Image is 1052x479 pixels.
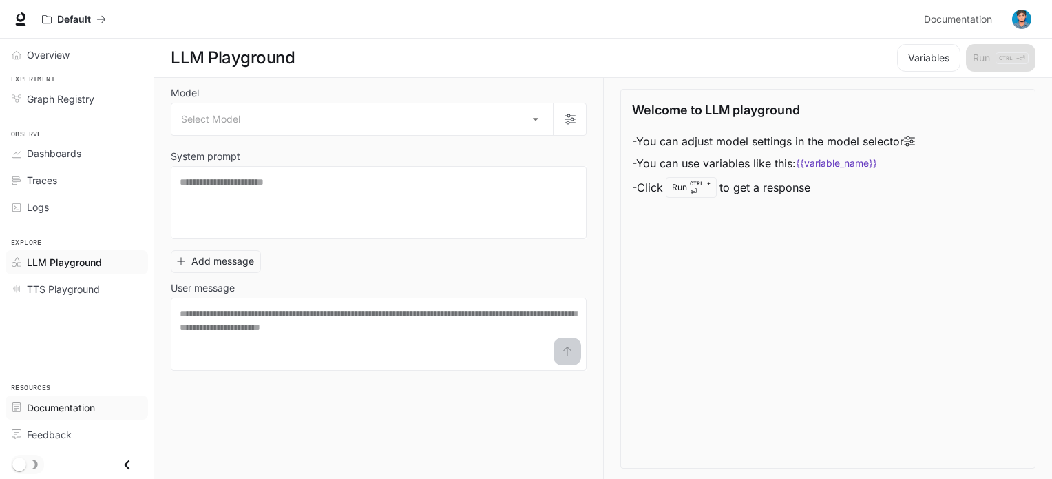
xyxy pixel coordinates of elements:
span: Dashboards [27,146,81,161]
a: TTS Playground [6,277,148,301]
a: Logs [6,195,148,219]
li: - You can use variables like this: [632,152,915,174]
img: User avatar [1012,10,1031,29]
a: Feedback [6,422,148,447]
button: User avatar [1008,6,1035,33]
div: Run [666,177,717,198]
p: Welcome to LLM playground [632,101,800,119]
code: {{variable_name}} [796,156,877,170]
span: TTS Playground [27,282,100,296]
span: Dark mode toggle [12,456,26,471]
button: Variables [897,44,960,72]
p: System prompt [171,152,240,161]
div: Select Model [171,103,553,135]
span: Graph Registry [27,92,94,106]
a: Documentation [6,396,148,420]
span: LLM Playground [27,255,102,269]
p: User message [171,283,235,293]
p: ⏎ [690,179,711,196]
span: Select Model [181,112,240,126]
span: Overview [27,48,70,62]
p: CTRL + [690,179,711,187]
button: Close drawer [112,451,143,479]
a: Graph Registry [6,87,148,111]
span: Feedback [27,427,72,442]
button: Add message [171,250,261,273]
li: - You can adjust model settings in the model selector [632,130,915,152]
a: Documentation [918,6,1002,33]
p: Default [57,14,91,26]
li: - Click to get a response [632,174,915,201]
span: Traces [27,173,57,187]
h1: LLM Playground [171,44,295,72]
a: Overview [6,43,148,67]
p: Model [171,88,199,98]
span: Documentation [27,400,95,415]
button: All workspaces [36,6,112,33]
span: Documentation [924,11,992,28]
span: Logs [27,200,49,214]
a: LLM Playground [6,250,148,274]
a: Dashboards [6,141,148,165]
a: Traces [6,168,148,192]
